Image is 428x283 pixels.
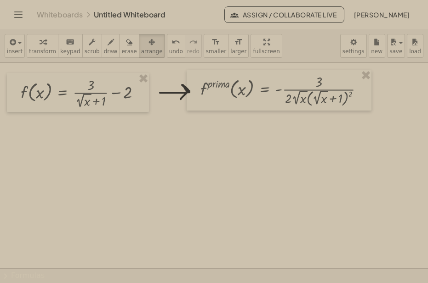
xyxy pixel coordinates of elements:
span: insert [7,48,23,55]
button: arrange [139,34,165,58]
i: undo [171,37,180,48]
span: smaller [206,48,226,55]
span: new [371,48,382,55]
span: draw [104,48,118,55]
button: Toggle navigation [11,7,26,22]
button: fullscreen [251,34,282,58]
a: Whiteboards [37,10,83,19]
span: erase [121,48,137,55]
span: arrange [141,48,163,55]
button: draw [102,34,120,58]
span: redo [187,48,200,55]
i: format_size [234,37,243,48]
span: undo [169,48,183,55]
span: Assign / Collaborate Live [232,11,337,19]
i: format_size [211,37,220,48]
span: keypad [60,48,80,55]
span: scrub [85,48,100,55]
span: save [389,48,402,55]
button: format_sizesmaller [204,34,228,58]
span: larger [230,48,246,55]
button: Assign / Collaborate Live [224,6,344,23]
button: scrub [82,34,102,58]
i: keyboard [66,37,74,48]
span: [PERSON_NAME] [354,11,410,19]
span: settings [342,48,365,55]
i: redo [189,37,198,48]
span: fullscreen [253,48,280,55]
button: load [407,34,423,58]
button: redoredo [185,34,202,58]
button: [PERSON_NAME] [346,6,417,23]
button: undoundo [167,34,185,58]
button: keyboardkeypad [58,34,83,58]
button: settings [340,34,367,58]
button: format_sizelarger [228,34,249,58]
span: load [409,48,421,55]
button: erase [119,34,139,58]
button: insert [5,34,25,58]
button: new [369,34,385,58]
button: transform [27,34,58,58]
span: transform [29,48,56,55]
button: save [387,34,405,58]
